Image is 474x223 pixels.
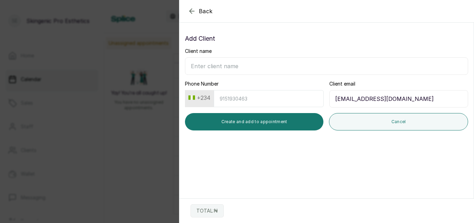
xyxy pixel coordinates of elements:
label: Client email [329,80,355,87]
button: +234 [186,92,213,103]
label: Client name [185,48,212,55]
input: 9151930463 [214,90,324,107]
label: Phone Number [185,80,219,87]
p: Add Client [185,34,468,43]
input: Enter client name [185,57,468,75]
button: Back [188,7,213,15]
button: Cancel [329,113,468,130]
p: TOTAL: ₦ [196,207,218,214]
input: email@acme.com [329,90,468,107]
button: Create and add to appointment [185,113,323,130]
span: Back [199,7,213,15]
